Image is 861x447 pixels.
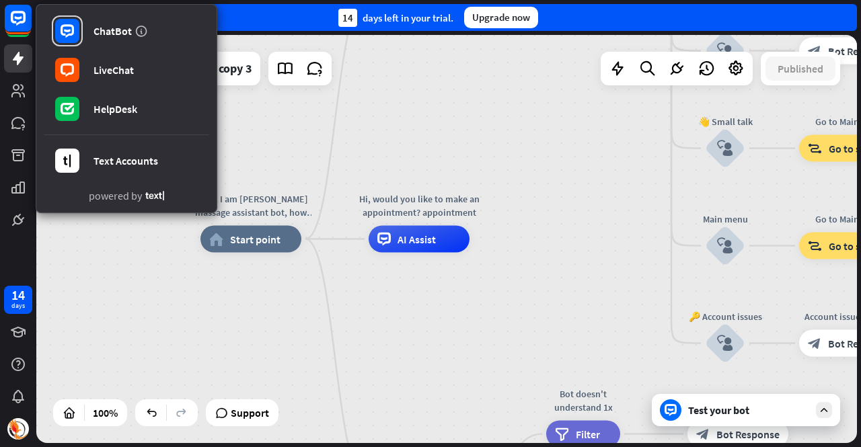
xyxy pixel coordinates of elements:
div: 14 [11,289,25,301]
div: days left in your trial. [338,9,453,27]
span: Support [231,402,269,423]
i: block_bot_response [808,44,821,58]
i: block_bot_response [808,337,821,350]
div: 100% [89,402,122,423]
div: Hello, I am [PERSON_NAME] massage assistant bot, how can I help you [DATE]? [190,192,311,219]
a: 14 days [4,286,32,314]
button: Open LiveChat chat widget [11,5,51,46]
div: Main menu [685,212,765,226]
span: AI Assist [398,233,436,246]
i: filter [555,428,569,441]
div: 14 [338,9,357,27]
i: block_user_input [717,238,733,254]
span: Bot Response [716,428,780,441]
i: block_user_input [717,335,733,352]
i: block_user_input [717,43,733,59]
div: Test your bot [688,403,809,417]
i: block_goto [808,142,822,155]
div: Bot doesn't understand 1x [536,387,630,414]
i: block_bot_response [696,428,710,441]
div: 👋 Small talk [685,115,765,128]
i: block_user_input [717,140,733,157]
i: home_2 [209,233,223,246]
i: block_goto [808,239,822,253]
div: 🔑 Account issues [685,310,765,323]
div: Hi, would you like to make an appointment? appointment [359,192,480,219]
button: Published [765,56,835,81]
span: Filter [576,428,600,441]
span: Start point [230,233,280,246]
div: Upgrade now [464,7,538,28]
div: days [11,301,25,311]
